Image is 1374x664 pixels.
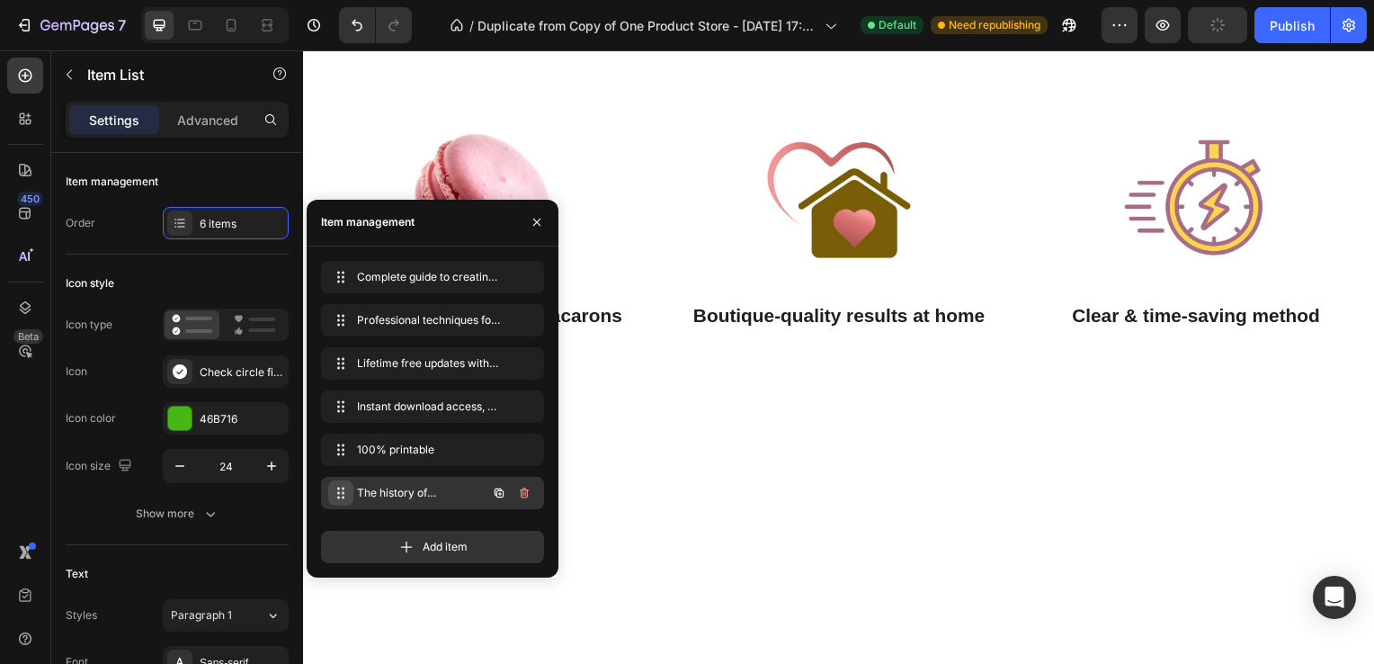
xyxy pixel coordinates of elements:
div: 6 items [200,216,284,232]
span: Need republishing [949,17,1040,33]
div: Icon style [66,275,114,292]
p: Item List [87,64,240,85]
span: 100% printable [357,442,501,458]
div: Icon color [66,410,116,426]
div: Icon type [66,317,112,333]
div: Publish [1270,16,1315,35]
span: Add item [423,539,468,555]
h3: Clear & time-saving method [733,252,1066,284]
span: Professional techniques for smooth shells, creamy fillings, and elegant decorations [357,312,501,328]
span: Duplicate from Copy of One Product Store - [DATE] 17:08:36 [477,16,817,35]
img: Alt Image [468,79,611,223]
div: Styles [66,607,97,624]
span: Default [879,17,916,33]
p: 7 [118,14,126,36]
div: Item management [66,174,158,190]
div: Beta [13,329,43,344]
div: Order [66,215,95,231]
p: Advanced [177,111,238,130]
span: The history of vegan & gluten-free macarons [357,485,459,501]
div: Undo/Redo [339,7,412,43]
div: Text [66,566,88,582]
button: 7 [7,7,134,43]
div: Show more [136,505,219,523]
div: Icon size [66,454,136,479]
span: / [469,16,474,35]
div: 46B716 [200,411,284,427]
button: Publish [1254,7,1330,43]
div: Check circle filled [200,364,284,381]
img: Alt Image [827,79,971,223]
div: Icon [66,363,87,380]
iframe: Design area [303,50,1374,664]
span: Complete guide to creating perfect macarons at home, vegan & gluten-free [357,269,501,285]
div: 450 [17,192,43,206]
button: Paragraph 1 [163,599,289,632]
span: Instant download access, no waiting [357,399,501,415]
div: Item management [321,214,415,230]
div: Open Intercom Messenger [1313,576,1356,619]
span: Lifetime free updates with new variations and advanced pastry tips [357,355,501,372]
span: Paragraph 1 [171,607,232,624]
h3: Boutique-quality results at home [373,252,706,284]
p: Settings [89,111,139,130]
button: Show more [66,498,289,530]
